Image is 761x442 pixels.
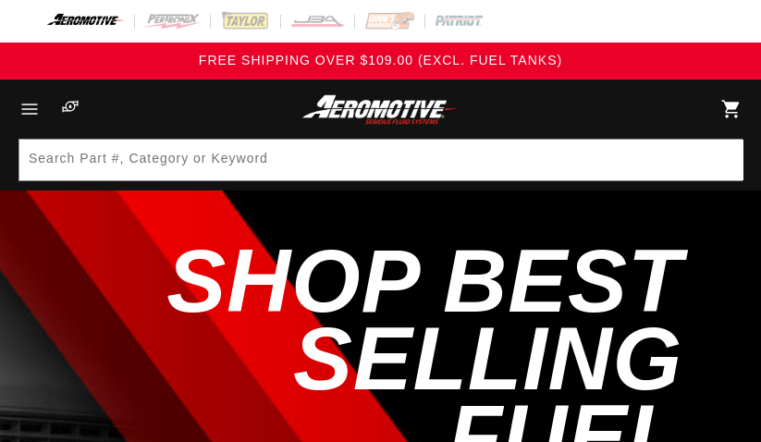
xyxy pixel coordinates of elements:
button: Search Part #, Category or Keyword [701,140,742,180]
input: Search Part #, Category or Keyword [19,140,743,180]
summary: Menu [9,80,50,139]
img: Aeromotive [299,94,462,125]
span: FREE SHIPPING OVER $109.00 (EXCL. FUEL TANKS) [199,53,562,68]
